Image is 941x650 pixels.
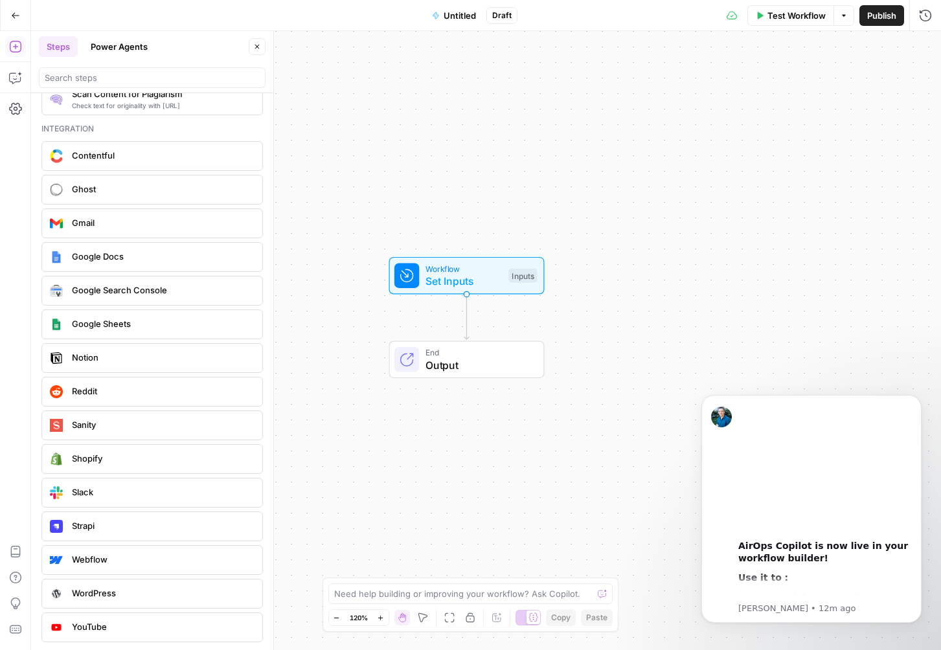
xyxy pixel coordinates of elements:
[346,257,587,295] div: WorkflowSet InputsInputs
[346,341,587,379] div: EndOutput
[41,123,263,135] div: Integration
[464,295,469,340] g: Edge from start to end
[72,317,252,330] span: Google Sheets
[72,452,252,465] span: Shopify
[72,385,252,398] span: Reddit
[767,9,826,22] span: Test Workflow
[50,453,63,465] img: download.png
[444,9,476,22] span: Untitled
[747,5,833,26] button: Test Workflow
[859,5,904,26] button: Publish
[72,250,252,263] span: Google Docs
[39,36,78,57] button: Steps
[72,284,252,297] span: Google Search Console
[425,357,531,373] span: Output
[50,318,63,331] img: Group%201%201.png
[546,609,576,626] button: Copy
[50,183,63,196] img: ghost-logo-orb.png
[50,217,63,230] img: gmail%20(1).png
[50,385,63,398] img: reddit_icon.png
[50,520,63,533] img: Strapi.monogram.logo.png
[72,100,252,111] span: Check text for originality with [URL]
[72,87,252,100] span: Scan Content for Plagiarism
[492,10,512,21] span: Draft
[867,9,896,22] span: Publish
[45,71,260,84] input: Search steps
[50,419,63,432] img: logo.svg
[50,251,63,263] img: Instagram%20post%20-%201%201.png
[581,609,613,626] button: Paste
[50,285,63,297] img: google-search-console.svg
[425,346,531,359] span: End
[50,554,63,566] img: webflow-icon.webp
[72,149,252,162] span: Contentful
[50,149,63,162] img: sdasd.png
[72,620,252,633] span: YouTube
[424,5,484,26] button: Untitled
[72,216,252,229] span: Gmail
[425,262,503,275] span: Workflow
[425,273,503,289] span: Set Inputs
[72,519,252,532] span: Strapi
[350,612,368,623] span: 120%
[50,621,63,634] img: youtube-logo.webp
[72,587,252,600] span: WordPress
[72,553,252,566] span: Webflow
[50,352,63,364] img: Notion_app_logo.png
[682,375,941,644] iframe: Intercom notifications message
[72,486,252,499] span: Slack
[508,269,537,283] div: Inputs
[72,351,252,364] span: Notion
[586,612,607,623] span: Paste
[72,183,252,196] span: Ghost
[50,486,63,499] img: Slack-mark-RGB.png
[50,587,63,600] img: WordPress%20logotype.png
[83,36,155,57] button: Power Agents
[72,418,252,431] span: Sanity
[50,93,63,106] img: g05n0ak81hcbx2skfcsf7zupj8nr
[551,612,571,623] span: Copy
